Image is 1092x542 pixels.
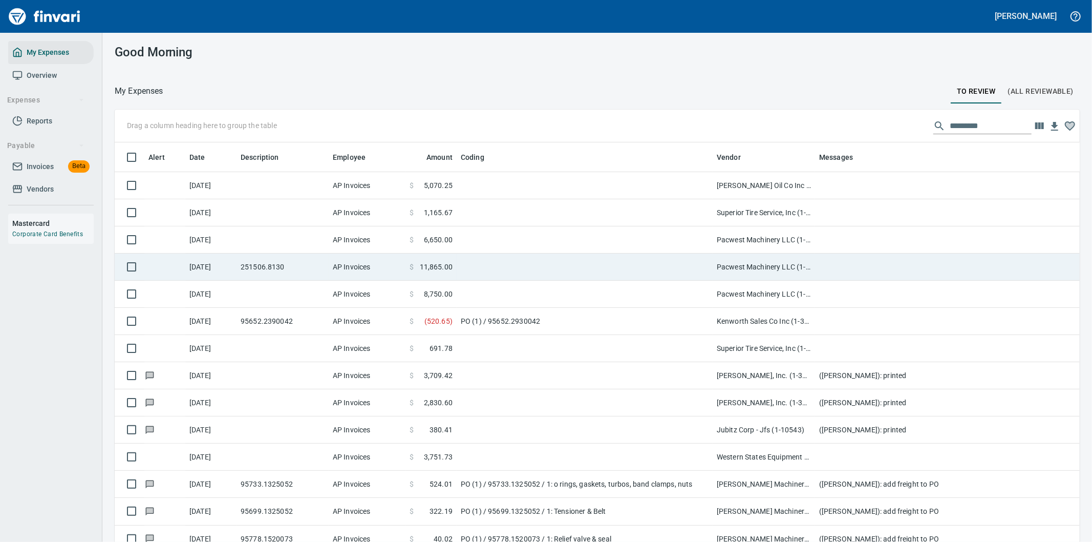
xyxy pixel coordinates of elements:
td: AP Invoices [329,498,405,525]
span: $ [410,343,414,353]
span: 5,070.25 [424,180,453,191]
span: 3,751.73 [424,452,453,462]
span: Invoices [27,160,54,173]
td: [PERSON_NAME] Machinery Co (1-10794) [713,498,815,525]
a: Reports [8,110,94,133]
td: [DATE] [185,471,237,498]
td: Kenworth Sales Co Inc (1-38304) [713,308,815,335]
a: Corporate Card Benefits [12,231,83,238]
td: [PERSON_NAME] Machinery Co (1-10794) [713,471,815,498]
td: AP Invoices [329,172,405,199]
span: Has messages [144,535,155,541]
button: [PERSON_NAME] [993,8,1059,24]
td: Pacwest Machinery LLC (1-23156) [713,281,815,308]
span: $ [410,262,414,272]
td: PO (1) / 95652.2930042 [457,308,713,335]
span: Overview [27,69,57,82]
td: [DATE] [185,199,237,226]
span: $ [410,235,414,245]
span: 6,650.00 [424,235,453,245]
span: 11,865.00 [420,262,453,272]
td: AP Invoices [329,389,405,416]
td: AP Invoices [329,199,405,226]
button: Column choices favorited. Click to reset to default [1062,118,1078,134]
span: ( 520.65 ) [424,316,453,326]
td: AP Invoices [329,308,405,335]
td: 95733.1325052 [237,471,329,498]
span: Coding [461,151,484,163]
td: [DATE] [185,254,237,281]
span: 8,750.00 [424,289,453,299]
h3: Good Morning [115,45,420,59]
span: Has messages [144,426,155,433]
span: Vendors [27,183,54,196]
td: AP Invoices [329,416,405,444]
span: (All Reviewable) [1008,85,1074,98]
td: AP Invoices [329,281,405,308]
td: [DATE] [185,335,237,362]
span: $ [410,180,414,191]
span: 1,165.67 [424,207,453,218]
img: Finvari [6,4,83,29]
span: My Expenses [27,46,69,59]
span: Beta [68,160,90,172]
td: [DATE] [185,226,237,254]
td: [DATE] [185,498,237,525]
td: [PERSON_NAME] Oil Co Inc (1-38025) [713,172,815,199]
td: [DATE] [185,172,237,199]
td: Superior Tire Service, Inc (1-10991) [713,335,815,362]
button: Download Table [1047,119,1062,134]
span: $ [410,452,414,462]
span: $ [410,398,414,408]
td: AP Invoices [329,226,405,254]
td: AP Invoices [329,362,405,389]
span: $ [410,425,414,435]
span: Messages [819,151,866,163]
td: 95652.2390042 [237,308,329,335]
h5: [PERSON_NAME] [995,11,1057,22]
span: Coding [461,151,498,163]
td: [PERSON_NAME], Inc. (1-39587) [713,362,815,389]
td: PO (1) / 95733.1325052 / 1: o rings, gaskets, turbos, band clamps, nuts [457,471,713,498]
span: $ [410,316,414,326]
button: Payable [3,136,89,155]
td: 95699.1325052 [237,498,329,525]
td: [DATE] [185,281,237,308]
td: Jubitz Corp - Jfs (1-10543) [713,416,815,444]
td: Western States Equipment Co. (1-11113) [713,444,815,471]
td: AP Invoices [329,254,405,281]
span: Vendor [717,151,741,163]
td: [DATE] [185,362,237,389]
span: Employee [333,151,379,163]
span: $ [410,370,414,381]
span: Amount [426,151,453,163]
span: Messages [819,151,853,163]
td: 251506.8130 [237,254,329,281]
span: 691.78 [430,343,453,353]
span: Payable [7,139,84,152]
span: Has messages [144,481,155,487]
span: To Review [957,85,996,98]
td: AP Invoices [329,471,405,498]
span: 380.41 [430,425,453,435]
span: 3,709.42 [424,370,453,381]
button: Expenses [3,91,89,110]
td: [PERSON_NAME], Inc. (1-39587) [713,389,815,416]
span: $ [410,289,414,299]
td: [DATE] [185,389,237,416]
nav: breadcrumb [115,85,163,97]
span: Alert [148,151,178,163]
span: Employee [333,151,366,163]
td: AP Invoices [329,444,405,471]
a: Vendors [8,178,94,201]
span: Has messages [144,399,155,406]
span: 322.19 [430,506,453,516]
a: My Expenses [8,41,94,64]
span: Reports [27,115,52,128]
span: Has messages [144,508,155,514]
span: Alert [148,151,165,163]
span: Description [241,151,292,163]
button: Choose columns to display [1032,118,1047,134]
span: Description [241,151,279,163]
